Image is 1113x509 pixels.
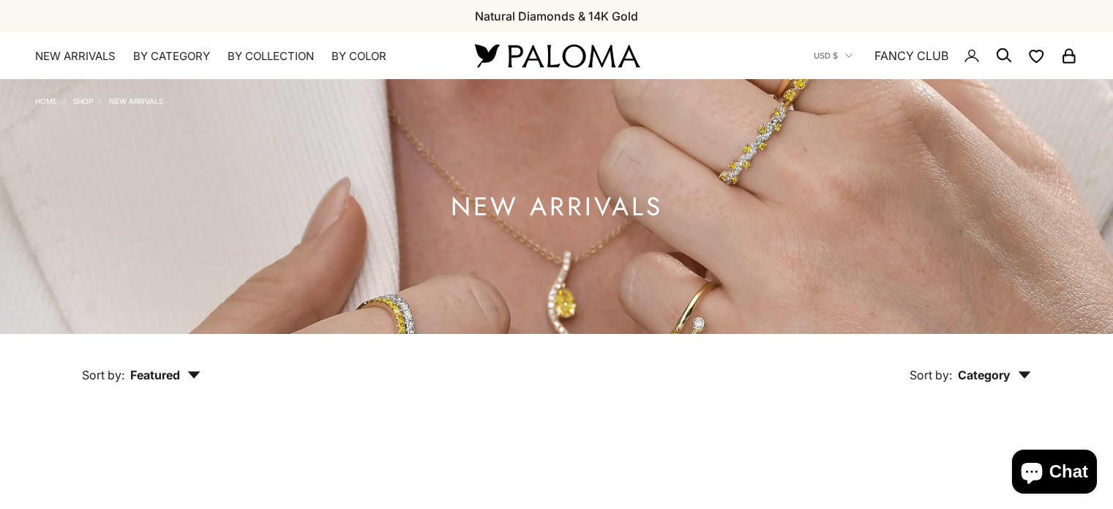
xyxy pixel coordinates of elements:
[35,49,440,64] nav: Primary navigation
[1008,450,1101,497] inbox-online-store-chat: Shopify online store chat
[35,49,116,64] a: NEW ARRIVALS
[475,7,638,26] p: Natural Diamonds & 14K Gold
[109,97,163,105] a: NEW ARRIVALS
[910,368,952,382] span: Sort by:
[958,368,1031,382] span: Category
[874,46,948,65] a: FANCY CLUB
[814,49,852,62] button: USD $
[228,49,314,64] summary: By Collection
[876,334,1065,395] button: Sort by: Category
[73,97,93,105] a: Shop
[130,368,201,382] span: Featured
[35,94,163,105] nav: Breadcrumb
[331,49,386,64] summary: By Color
[82,368,124,382] span: Sort by:
[814,49,838,62] span: USD $
[451,198,663,216] h1: NEW ARRIVALS
[35,97,57,105] a: Home
[133,49,210,64] summary: By Category
[814,32,1078,79] nav: Secondary navigation
[48,334,234,395] button: Sort by: Featured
